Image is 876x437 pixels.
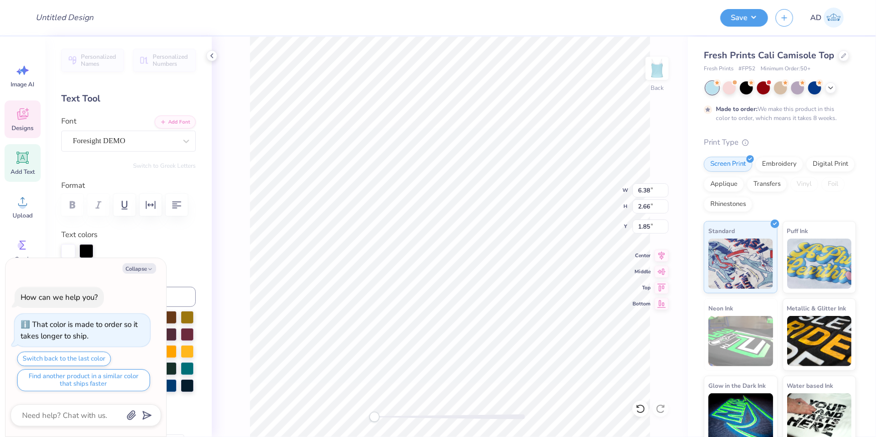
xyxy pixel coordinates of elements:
button: Switch to Greek Letters [133,162,196,170]
span: Image AI [11,80,35,88]
div: Screen Print [704,157,753,172]
div: Accessibility label [369,412,380,422]
label: Format [61,180,196,191]
span: Middle [633,268,651,276]
span: Water based Ink [787,380,833,391]
img: Metallic & Glitter Ink [787,316,852,366]
input: Untitled Design [28,8,101,28]
label: Text colors [61,229,97,241]
button: Personalized Names [61,49,124,72]
img: Aldro Dalugdog [824,8,844,28]
span: Minimum Order: 50 + [761,65,811,73]
span: Center [633,252,651,260]
span: Neon Ink [708,303,733,313]
button: Save [720,9,768,27]
button: Collapse [122,263,156,274]
span: Top [633,284,651,292]
div: Foil [821,177,845,192]
div: Rhinestones [704,197,753,212]
img: Puff Ink [787,239,852,289]
label: Font [61,116,76,127]
div: Embroidery [756,157,803,172]
img: Standard [708,239,773,289]
span: AD [810,12,821,24]
img: Neon Ink [708,316,773,366]
div: We make this product in this color to order, which means it takes 8 weeks. [716,104,839,123]
div: Transfers [747,177,787,192]
div: How can we help you? [21,292,98,302]
span: Fresh Prints [704,65,733,73]
button: Add Font [155,116,196,129]
div: Text Tool [61,92,196,105]
div: Applique [704,177,744,192]
span: Bottom [633,300,651,308]
span: Puff Ink [787,226,808,236]
span: Designs [12,124,34,132]
div: That color is made to order so it takes longer to ship. [21,319,138,341]
a: AD [806,8,848,28]
button: Personalized Numbers [133,49,196,72]
span: Greek [15,255,31,263]
button: Switch back to the last color [17,352,111,366]
div: Back [651,83,664,92]
span: Personalized Names [81,53,118,67]
div: Vinyl [790,177,818,192]
span: Add Text [11,168,35,176]
span: Upload [13,211,33,220]
div: Print Type [704,137,856,148]
span: Personalized Numbers [153,53,190,67]
span: # FP52 [738,65,756,73]
span: Metallic & Glitter Ink [787,303,846,313]
div: Digital Print [806,157,855,172]
span: Glow in the Dark Ink [708,380,766,391]
span: Standard [708,226,735,236]
span: Fresh Prints Cali Camisole Top [704,49,834,61]
strong: Made to order: [716,105,758,113]
img: Back [647,58,667,78]
button: Find another product in a similar color that ships faster [17,369,150,391]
